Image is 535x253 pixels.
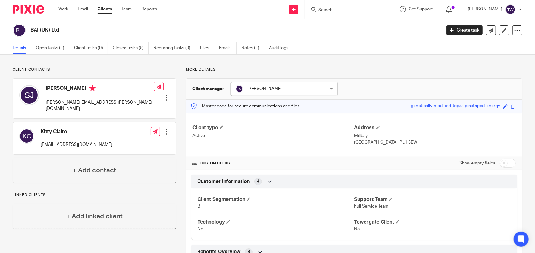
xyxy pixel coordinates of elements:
[198,227,203,231] span: No
[46,99,154,112] p: [PERSON_NAME][EMAIL_ADDRESS][PERSON_NAME][DOMAIN_NAME]
[74,42,108,54] a: Client tasks (0)
[191,103,299,109] p: Master code for secure communications and files
[58,6,68,12] a: Work
[13,67,176,72] p: Client contacts
[354,196,511,203] h4: Support Team
[121,6,132,12] a: Team
[354,204,388,209] span: Full Service Team
[141,6,157,12] a: Reports
[98,6,112,12] a: Clients
[113,42,149,54] a: Closed tasks (5)
[409,7,433,11] span: Get Support
[236,85,243,93] img: svg%3E
[72,165,116,175] h4: + Add contact
[13,24,26,37] img: svg%3E
[411,103,500,110] div: genetically-modified-topaz-pinstriped-energy
[198,219,354,226] h4: Technology
[13,42,31,54] a: Details
[354,139,516,146] p: [GEOGRAPHIC_DATA], PL1 3EW
[198,204,200,209] span: B
[192,133,354,139] p: Active
[354,219,511,226] h4: Towergate Client
[459,160,495,166] label: Show empty fields
[153,42,195,54] a: Recurring tasks (0)
[198,196,354,203] h4: Client Segmentation
[13,5,44,14] img: Pixie
[19,129,34,144] img: svg%3E
[197,178,250,185] span: Customer information
[354,133,516,139] p: Millbay
[46,85,154,93] h4: [PERSON_NAME]
[257,178,259,185] span: 4
[192,86,224,92] h3: Client manager
[31,27,356,33] h2: BAI (UK) Ltd
[446,25,483,35] a: Create task
[36,42,69,54] a: Open tasks (1)
[192,124,354,131] h4: Client type
[66,211,123,221] h4: + Add linked client
[468,6,502,12] p: [PERSON_NAME]
[186,67,522,72] p: More details
[78,6,88,12] a: Email
[89,85,96,91] i: Primary
[269,42,293,54] a: Audit logs
[219,42,237,54] a: Emails
[247,87,282,91] span: [PERSON_NAME]
[241,42,264,54] a: Notes (1)
[41,141,112,148] p: [EMAIL_ADDRESS][DOMAIN_NAME]
[200,42,214,54] a: Files
[13,193,176,198] p: Linked clients
[505,4,515,14] img: svg%3E
[354,227,360,231] span: No
[19,85,39,105] img: svg%3E
[318,8,374,13] input: Search
[41,129,112,135] h4: Kitty Claire
[354,124,516,131] h4: Address
[192,161,354,166] h4: CUSTOM FIELDS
